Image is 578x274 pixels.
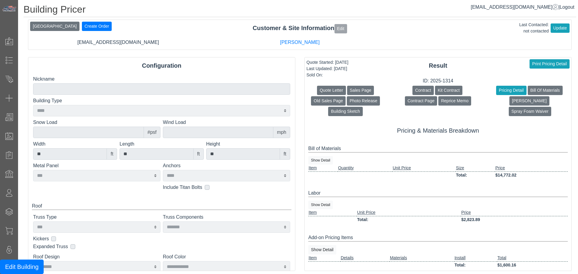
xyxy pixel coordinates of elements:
label: Building Type [33,97,290,104]
button: Quote Letter [317,86,346,95]
label: Width [33,140,117,148]
label: Anchors [163,162,290,169]
h1: Building Pricer [23,4,576,17]
td: Total: [454,261,497,269]
td: Total: [357,216,461,223]
button: Update [551,23,570,33]
button: Print Pricing Detail [530,59,570,69]
div: Result [305,61,571,70]
button: Reprice Memo [438,96,471,106]
button: Sales Page [347,86,374,95]
label: Nickname [33,75,290,83]
button: [PERSON_NAME] [509,96,549,106]
label: Wind Load [163,119,290,126]
div: Labor [308,189,568,197]
label: Height [206,140,290,148]
td: Price [461,209,568,216]
label: Include Titan Bolts [163,184,202,191]
td: Materials [390,254,454,262]
td: Install [454,254,497,262]
button: Show Detail [308,245,336,254]
td: Total [497,254,568,262]
td: Item [308,254,340,262]
label: Roof Design [33,253,160,260]
img: Metals Direct Inc Logo [2,5,17,12]
div: ft [193,148,204,160]
div: ft [107,148,117,160]
td: $2,823.89 [461,216,568,223]
td: Unit Price [392,165,455,172]
div: Sold On: [306,72,348,78]
button: Spray Foam Waiver [509,107,551,116]
button: Building Sketch [328,107,363,116]
td: Unit Price [357,209,461,216]
div: ft [280,148,290,160]
td: Total: [455,171,495,179]
label: Snow Load [33,119,160,126]
label: Truss Type [33,214,160,221]
h5: Pricing & Materials Breakdown [308,127,568,134]
div: [EMAIL_ADDRESS][DOMAIN_NAME] [27,39,209,46]
div: Last Updated: [DATE] [306,66,348,72]
span: Logout [560,5,574,10]
label: Expanded Truss [33,243,68,250]
button: Create Order [82,22,112,31]
label: Kickers [33,235,49,242]
button: Contract [412,86,434,95]
td: Item [308,165,338,172]
div: Configuration [28,61,295,70]
td: Details [340,254,390,262]
td: Size [455,165,495,172]
label: Metal Panel [33,162,160,169]
div: ID: 2025-1314 [305,77,571,85]
td: $14,772.02 [495,171,568,179]
label: Roof Color [163,253,290,260]
label: Length [120,140,204,148]
button: Contract Page [405,96,437,106]
a: [PERSON_NAME] [280,40,320,45]
a: [EMAIL_ADDRESS][DOMAIN_NAME] [471,5,558,10]
button: [GEOGRAPHIC_DATA] [30,22,79,31]
div: Bill of Materials [308,145,568,152]
div: mph [273,127,290,138]
button: Show Detail [308,201,333,209]
button: Bill Of Materials [528,86,563,95]
div: | [471,4,574,11]
div: #psf [144,127,160,138]
button: Show Detail [308,156,333,165]
td: $1,600.16 [497,261,568,269]
div: Add-on Pricing Items [308,234,568,242]
button: Photo Release [347,96,380,106]
button: Pricing Detail [496,86,526,95]
td: Item [308,209,357,216]
div: Roof [32,202,291,210]
button: Old Sales Page [311,96,346,106]
td: Quantity [338,165,392,172]
td: Price [495,165,568,172]
button: Kit Contract [435,86,462,95]
div: Customer & Site Information [28,23,571,33]
div: Last Contacted: not contacted [519,22,549,34]
button: Edit [334,24,347,33]
label: Truss Components [163,214,290,221]
div: Quote Started: [DATE] [306,59,348,66]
